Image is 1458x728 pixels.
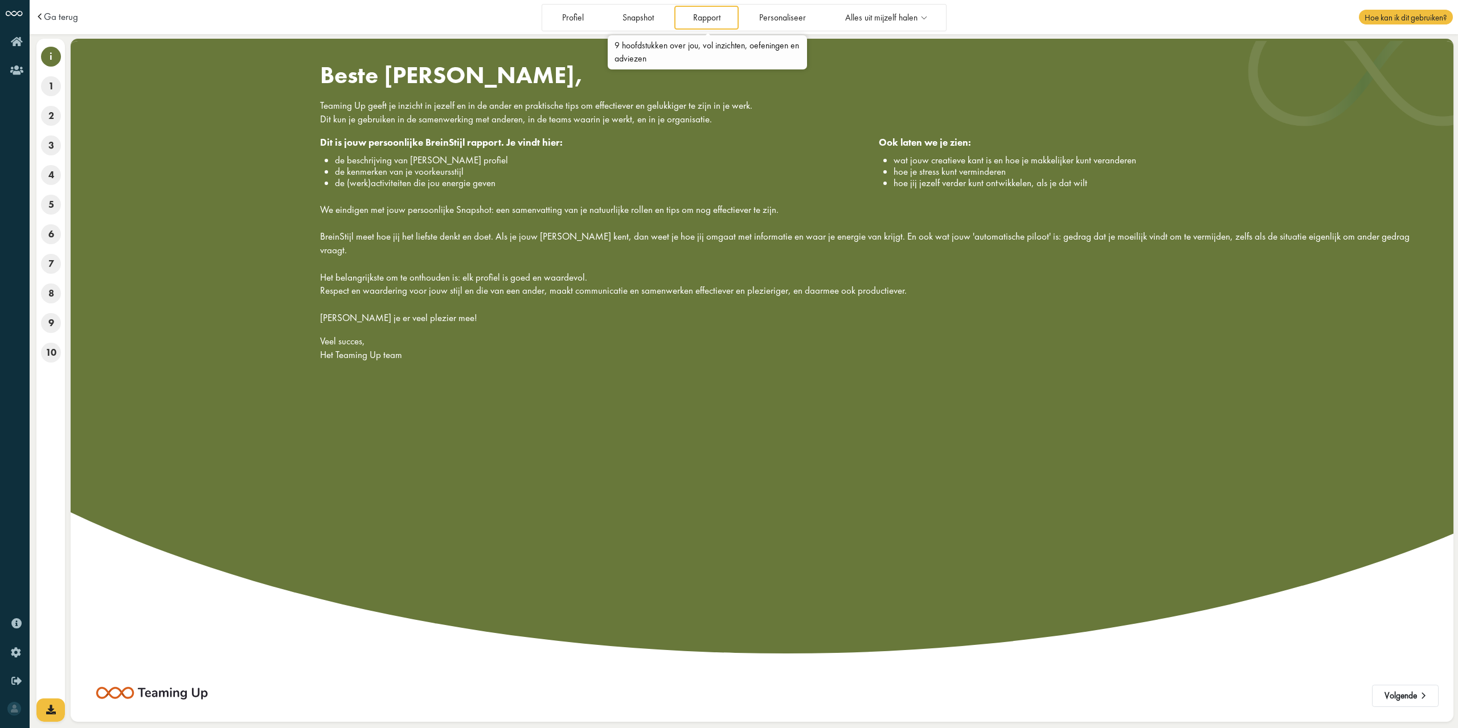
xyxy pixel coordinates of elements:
li: de kenmerken van je voorkeursstijl [335,166,879,177]
p: Veel succes, Het Teaming Up team [320,335,1437,362]
span: 7 [41,254,61,274]
a: Ga terug [44,12,78,22]
div: Ook laten we je zien: [879,136,1437,150]
h1: Beste [PERSON_NAME], [320,60,1437,89]
span: 10 [41,343,61,363]
span: Alles uit mijzelf halen [845,13,918,23]
li: wat jouw creatieve kant is en hoe je makkelijker kunt veranderen [894,154,1437,166]
button: Volgende [1372,685,1439,708]
a: Snapshot [604,6,673,29]
li: hoe je stress kunt verminderen [894,166,1437,177]
li: de (werk)activiteiten die jou energie geven [335,177,879,188]
span: 6 [41,224,61,244]
span: BreinStijl meet hoe jij het liefste denkt en doet. Als je jouw [PERSON_NAME] kent, dan weet je ho... [320,230,1410,256]
li: hoe jij jezelf verder kunt ontwikkelen, als je dat wilt [894,177,1437,188]
p: Teaming Up geeft je inzicht in jezelf en in de ander en praktische tips om effectiever en gelukki... [320,99,1437,126]
span: 3 [41,135,61,155]
div: Dit is jouw persoonlijke BreinStijl rapport. Je vindt hier: [320,136,879,150]
a: Profiel [543,6,602,29]
a: Personaliseer [741,6,825,29]
img: teaming-logo.png [95,684,209,702]
span: 8 [41,283,61,303]
a: Alles uit mijzelf halen [826,6,944,29]
span: 9 [41,313,61,333]
span: i [41,47,61,67]
div: We eindigen met jouw persoonlijke Snapshot: een samenvatting van je natuurlijke rollen en tips om... [312,60,1437,371]
span: 5 [41,195,61,215]
a: Rapport [674,6,739,29]
p: Het belangrijkste om te onthouden is: elk profiel is goed en waardevol. Respect en waardering voo... [320,257,1437,325]
li: de beschrijving van [PERSON_NAME] profiel [335,154,879,166]
span: 1 [41,76,61,96]
span: Hoe kan ik dit gebruiken? [1359,10,1452,24]
span: 4 [41,165,61,185]
span: 2 [41,106,61,126]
